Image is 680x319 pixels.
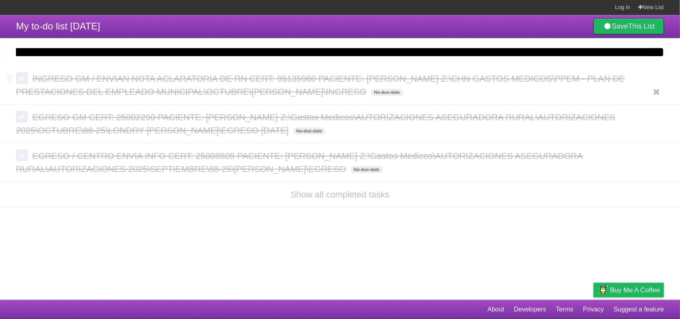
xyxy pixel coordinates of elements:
[614,302,664,317] a: Suggest a feature
[16,149,28,161] label: Done
[371,89,403,96] span: No due date
[594,18,664,34] a: SaveThis List
[594,283,664,297] a: Buy me a coffee
[556,302,574,317] a: Terms
[598,283,608,297] img: Buy me a coffee
[293,127,325,135] span: No due date
[514,302,546,317] a: Developers
[628,22,655,30] b: This List
[351,166,383,173] span: No due date
[610,283,660,297] span: Buy me a coffee
[16,112,615,135] span: EGRESO GM CERT: 25002290 PACIENTE: [PERSON_NAME] Z:\Gastos Medicos\AUTORIZACIONES ASEGURADORA RUR...
[16,74,625,97] span: INGRESO GM / ENVIAN NOTA ACLARATORIA DE RN CERT: 95135960 PACIENTE: [PERSON_NAME] Z:\CHN GASTOS M...
[290,190,389,200] a: Show all completed tasks
[16,111,28,123] label: Done
[16,151,583,174] span: EGRESO / CENTRO ENVIA INFO CERT: 25008505 PACIENTE: [PERSON_NAME] Z:\Gastos Medicos\AUTORIZACIONE...
[488,302,504,317] a: About
[583,302,604,317] a: Privacy
[16,21,100,31] span: My to-do list [DATE]
[16,72,28,84] label: Done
